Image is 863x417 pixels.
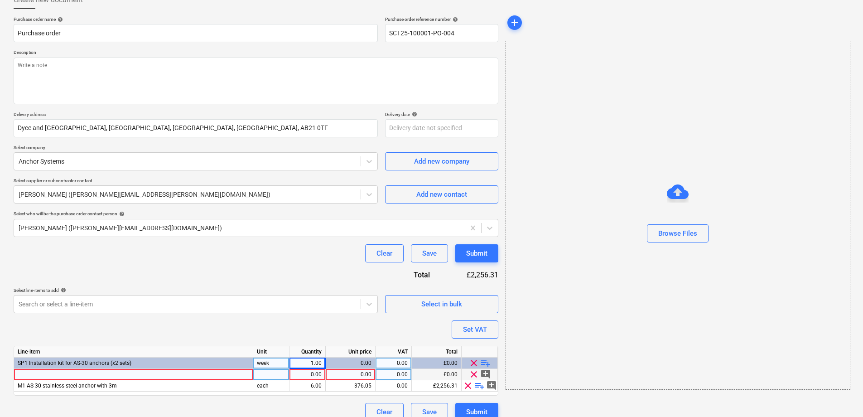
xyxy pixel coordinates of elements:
button: Submit [455,244,498,262]
div: 1.00 [293,358,322,369]
span: help [117,211,125,217]
div: 0.00 [379,369,408,380]
div: Submit [466,247,487,259]
div: £0.00 [412,358,462,369]
span: add_comment [480,369,491,380]
button: Select in bulk [385,295,498,313]
div: Total [381,270,445,280]
div: £0.00 [412,369,462,380]
div: £2,256.31 [444,270,498,280]
span: help [410,112,417,117]
input: Delivery address [14,119,378,137]
div: 0.00 [379,380,408,392]
div: Select who will be the purchase order contact person [14,211,498,217]
span: clear [463,380,473,391]
p: Select company [14,145,378,152]
input: Delivery date not specified [385,119,498,137]
p: Description [14,49,498,57]
div: 0.00 [379,358,408,369]
span: clear [468,358,479,369]
button: Save [411,244,448,262]
input: Reference number [385,24,498,42]
div: Total [412,346,462,358]
button: Browse Files [647,224,709,242]
p: Delivery address [14,112,378,119]
span: help [59,287,66,293]
div: Line-item [14,346,253,358]
button: Clear [365,244,404,262]
div: Purchase order name [14,16,378,22]
span: M1 AS-30 stainless steel anchor with 3m [18,383,117,389]
div: Delivery date [385,112,498,117]
button: Add new company [385,152,498,170]
div: Add new company [414,155,469,167]
div: Quantity [289,346,326,358]
span: help [56,17,63,22]
span: playlist_add [474,380,485,391]
p: Select supplier or subcontractor contact [14,178,378,185]
span: playlist_add [480,358,491,369]
div: Select in bulk [421,298,462,310]
div: 376.05 [329,380,371,392]
div: Unit price [326,346,376,358]
div: Clear [376,247,392,259]
div: Save [422,247,437,259]
button: Add new contact [385,185,498,204]
input: Document name [14,24,378,42]
div: Add new contact [416,189,467,200]
span: clear [468,369,479,380]
div: each [253,380,289,392]
div: Select line-items to add [14,287,378,293]
span: add [509,17,520,28]
div: 0.00 [329,369,371,380]
div: Unit [253,346,289,358]
div: 6.00 [293,380,322,392]
div: week [253,358,289,369]
span: SP1 Installation kit for AS-30 anchors (x2 sets) [18,360,131,366]
div: 0.00 [293,369,322,380]
div: Purchase order reference number [385,16,498,22]
span: add_comment [486,380,497,391]
div: Browse Files [658,228,697,239]
div: 0.00 [329,358,371,369]
div: £2,256.31 [412,380,462,392]
button: Set VAT [452,320,498,339]
div: Set VAT [463,324,487,335]
div: VAT [376,346,412,358]
span: help [451,17,458,22]
div: Browse Files [506,41,850,390]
